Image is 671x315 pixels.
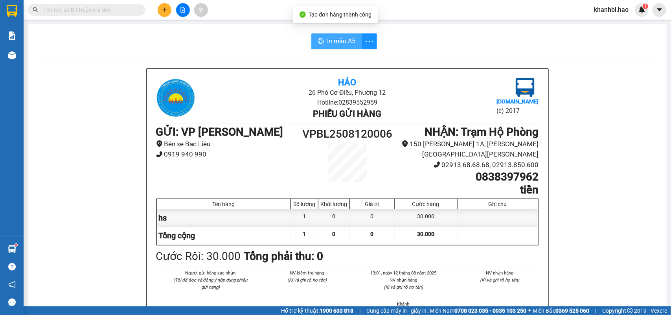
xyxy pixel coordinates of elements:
img: logo.jpg [156,78,195,118]
span: file-add [180,7,186,13]
span: Hỗ trợ kỹ thuật: [281,306,353,315]
b: Phiếu gửi hàng [313,109,381,119]
li: Người gửi hàng xác nhận [172,269,250,276]
button: caret-down [653,3,666,17]
h1: 0838397962 [395,170,539,184]
div: Cước Rồi : 30.000 [156,248,241,265]
span: more [362,37,377,46]
sup: 1 [15,244,17,246]
span: check-circle [300,11,306,18]
img: logo.jpg [10,10,49,49]
span: environment [402,140,408,147]
b: NHẬN : Trạm Hộ Phòng [425,125,539,138]
li: Bến xe Bạc Liêu [156,139,300,149]
div: Cước hàng [397,201,455,207]
span: phone [156,151,163,158]
li: 02913.68.68.68, 02913.850.600 [395,160,539,170]
div: 1 [291,209,318,227]
div: Tên hàng [159,201,289,207]
i: (Kí và ghi rõ họ tên) [480,277,520,283]
li: Khánh [365,300,443,308]
span: khanhbl.hao [588,5,635,15]
span: 30.000 [417,231,434,237]
span: caret-down [656,6,663,13]
img: solution-icon [8,31,16,40]
img: logo.jpg [516,78,535,97]
li: 26 Phó Cơ Điều, Phường 12 [220,88,475,98]
button: aim [194,3,208,17]
div: hs [157,209,291,227]
i: (Tôi đã đọc và đồng ý nộp dung phiếu gửi hàng) [173,277,247,290]
span: Miền Bắc [533,306,589,315]
div: Khối lượng [320,201,347,207]
strong: 1900 633 818 [320,308,353,314]
span: Cung cấp máy in - giấy in: [366,306,428,315]
i: (Kí và ghi rõ họ tên) [287,277,327,283]
input: Tìm tên, số ĐT hoặc mã đơn [43,6,136,14]
button: printerIn mẫu A5 [311,33,362,49]
strong: 0369 525 060 [555,308,589,314]
span: ⚪️ [528,309,531,312]
span: Tạo đơn hàng thành công [309,11,372,18]
li: NV nhận hàng [365,276,443,284]
li: 0919 940 990 [156,149,300,160]
li: 150 [PERSON_NAME] 1A, [PERSON_NAME][GEOGRAPHIC_DATA][PERSON_NAME] [395,139,539,160]
li: Hotline: 02839552959 [220,98,475,107]
span: printer [318,38,324,45]
span: environment [156,140,163,147]
b: GỬI : VP [PERSON_NAME] [156,125,283,138]
li: Hotline: 02839552959 [74,29,329,39]
div: 0 [350,209,395,227]
li: NV nhận hàng [461,269,539,276]
h1: VPBL2508120006 [300,125,395,143]
span: 0 [333,231,336,237]
li: 26 Phó Cơ Điều, Phường 12 [74,19,329,29]
li: (c) 2017 [496,106,539,116]
button: plus [158,3,171,17]
li: 13:01, ngày 12 tháng 08 năm 2025 [365,269,443,276]
span: plus [162,7,167,13]
span: Tổng cộng [159,231,195,240]
div: Giá trị [352,201,392,207]
b: [DOMAIN_NAME] [496,98,539,105]
span: phone [434,161,440,168]
strong: 0708 023 035 - 0935 103 250 [454,308,526,314]
span: 1 [644,4,647,9]
i: (Kí và ghi rõ họ tên) [384,284,423,290]
img: warehouse-icon [8,51,16,59]
h1: tiền [395,183,539,197]
img: icon-new-feature [638,6,645,13]
button: more [361,33,377,49]
span: 1 [303,231,306,237]
b: Hảo [338,77,356,87]
li: NV kiểm tra hàng [268,269,346,276]
span: 0 [371,231,374,237]
span: In mẫu A5 [327,36,355,46]
div: Số lượng [293,201,316,207]
div: 30.000 [395,209,457,227]
sup: 1 [643,4,648,9]
span: | [595,306,596,315]
span: copyright [627,308,633,313]
span: question-circle [8,263,16,271]
span: message [8,298,16,306]
span: Miền Nam [430,306,526,315]
span: notification [8,281,16,288]
div: Ghi chú [460,201,536,207]
span: search [33,7,38,13]
b: GỬI : VP [PERSON_NAME] [10,57,137,70]
div: 0 [318,209,350,227]
span: | [359,306,360,315]
img: warehouse-icon [8,245,16,253]
span: aim [198,7,204,13]
b: Tổng phải thu: 0 [244,250,324,263]
img: logo-vxr [7,5,17,17]
button: file-add [176,3,190,17]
